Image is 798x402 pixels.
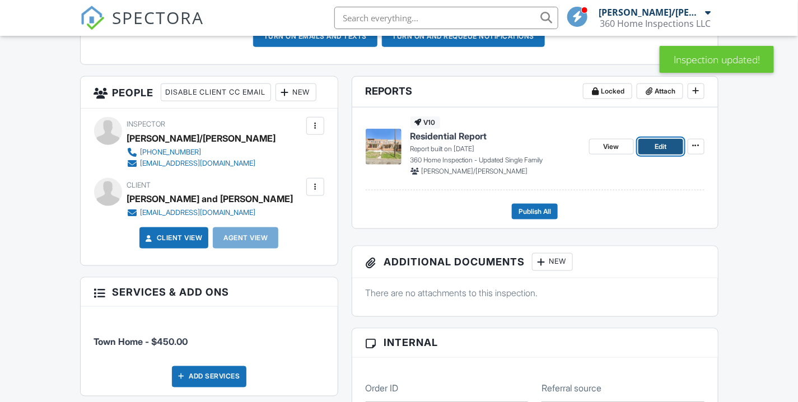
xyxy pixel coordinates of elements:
[542,382,601,395] label: Referral source
[141,159,256,168] div: [EMAIL_ADDRESS][DOMAIN_NAME]
[660,46,774,73] div: Inspection updated!
[366,287,704,299] p: There are no attachments to this inspection.
[80,6,105,30] img: The Best Home Inspection Software - Spectora
[141,208,256,217] div: [EMAIL_ADDRESS][DOMAIN_NAME]
[127,207,284,218] a: [EMAIL_ADDRESS][DOMAIN_NAME]
[253,26,377,47] button: Turn on emails and texts
[81,278,338,307] h3: Services & Add ons
[276,83,316,101] div: New
[599,7,703,18] div: [PERSON_NAME]/[PERSON_NAME]
[172,366,246,387] div: Add Services
[127,181,151,189] span: Client
[127,158,267,169] a: [EMAIL_ADDRESS][DOMAIN_NAME]
[80,15,204,39] a: SPECTORA
[127,190,293,207] div: [PERSON_NAME] and [PERSON_NAME]
[600,18,711,29] div: 360 Home Inspections LLC
[161,83,271,101] div: Disable Client CC Email
[366,382,399,395] label: Order ID
[94,336,188,347] span: Town Home - $450.00
[127,120,166,128] span: Inspector
[143,232,203,244] a: Client View
[127,130,276,147] div: [PERSON_NAME]/[PERSON_NAME]
[382,26,545,47] button: Turn on and Requeue Notifications
[532,253,573,271] div: New
[127,147,267,158] a: [PHONE_NUMBER]
[141,148,202,157] div: [PHONE_NUMBER]
[113,6,204,29] span: SPECTORA
[352,246,718,278] h3: Additional Documents
[94,315,324,357] li: Service: Town Home
[334,7,558,29] input: Search everything...
[352,329,718,358] h3: Internal
[81,77,338,109] h3: People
